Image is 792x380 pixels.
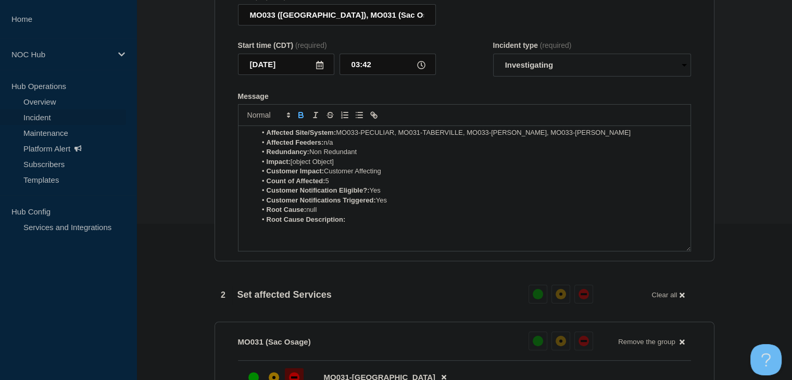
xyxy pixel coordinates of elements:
[267,206,307,213] strong: Root Cause:
[267,119,310,127] strong: Service Area:
[238,41,436,49] div: Start time (CDT)
[256,176,683,186] li: 5
[294,109,308,121] button: Toggle bold text
[267,216,346,223] strong: Root Cause Description:
[533,336,543,346] div: up
[529,285,547,303] button: up
[750,344,782,375] iframe: Help Scout Beacon - Open
[493,41,691,49] div: Incident type
[556,289,566,299] div: affected
[551,285,570,303] button: affected
[529,332,547,350] button: up
[645,285,690,305] button: Clear all
[267,186,370,194] strong: Customer Notification Eligible?:
[556,336,566,346] div: affected
[533,289,543,299] div: up
[238,126,690,251] div: Message
[493,54,691,77] select: Incident type
[256,205,683,214] li: null
[574,285,593,303] button: down
[618,338,675,346] span: Remove the group
[267,158,291,166] strong: Impact:
[256,138,683,147] li: n/a
[551,332,570,350] button: affected
[295,41,327,49] span: (required)
[256,186,683,195] li: Yes
[267,129,336,136] strong: Affected Site/System:
[256,196,683,205] li: Yes
[337,109,352,121] button: Toggle ordered list
[612,332,691,352] button: Remove the group
[238,337,311,346] p: MO031 (Sac Osage)
[352,109,367,121] button: Toggle bulleted list
[579,336,589,346] div: down
[256,157,683,167] li: [object Object]
[11,50,111,59] p: NOC Hub
[340,54,436,75] input: HH:MM
[238,4,436,26] input: Title
[256,167,683,176] li: Customer Affecting
[256,128,683,137] li: MO033-PECULIAR, MO031-TABERVILLE, MO033-[PERSON_NAME], MO033-[PERSON_NAME]
[267,196,376,204] strong: Customer Notifications Triggered:
[323,109,337,121] button: Toggle strikethrough text
[267,177,325,185] strong: Count of Affected:
[540,41,572,49] span: (required)
[308,109,323,121] button: Toggle italic text
[215,286,332,304] div: Set affected Services
[574,332,593,350] button: down
[267,138,324,146] strong: Affected Feeders:
[367,109,381,121] button: Toggle link
[238,92,691,100] div: Message
[579,289,589,299] div: down
[267,148,309,156] strong: Redundancy:
[215,286,232,304] span: 2
[243,109,294,121] span: Font size
[267,167,324,175] strong: Customer Impact:
[256,147,683,157] li: Non Redundant
[238,54,334,75] input: YYYY-MM-DD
